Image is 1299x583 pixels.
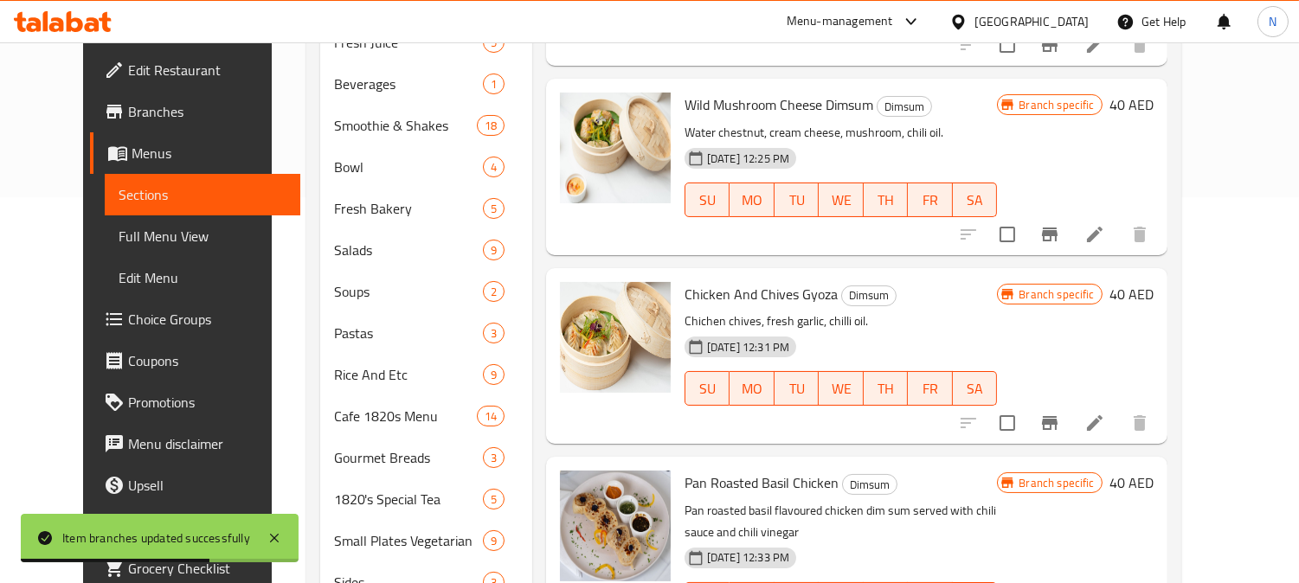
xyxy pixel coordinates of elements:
span: Branch specific [1012,475,1101,491]
span: WE [826,376,857,401]
span: [DATE] 12:31 PM [700,339,796,356]
span: Full Menu View [119,226,286,247]
span: Edit Restaurant [128,60,286,80]
button: SU [685,371,730,406]
span: Dimsum [878,97,931,117]
span: Pan Roasted Basil Chicken [685,470,839,496]
button: SA [953,371,998,406]
button: TU [775,183,820,217]
div: items [483,74,505,94]
span: Bowl [334,157,482,177]
span: Chicken And Chives Gyoza [685,281,838,307]
a: Edit Restaurant [90,49,300,91]
span: Branch specific [1012,286,1101,303]
div: Pastas [334,323,482,343]
a: Menus [90,132,300,174]
div: items [483,281,505,302]
button: WE [819,183,864,217]
span: 1 [484,76,504,93]
span: FR [915,188,946,213]
a: Sections [105,174,300,215]
div: [GEOGRAPHIC_DATA] [974,12,1089,31]
button: Branch-specific-item [1029,214,1071,255]
a: Edit menu item [1084,224,1105,245]
span: [DATE] 12:25 PM [700,151,796,167]
p: Pan roasted basil flavoured chicken dim sum served with chili sauce and chili vinegar [685,500,997,543]
a: Edit menu item [1084,35,1105,55]
div: Cafe 1820s Menu14 [320,395,532,437]
div: items [483,240,505,260]
div: Salads [334,240,482,260]
div: items [483,447,505,468]
a: Choice Groups [90,298,300,340]
span: Cafe 1820s Menu [334,406,476,426]
button: FR [908,371,953,406]
span: Branches [128,101,286,122]
span: Dimsum [842,285,896,305]
span: 5 [484,201,504,217]
span: Rice And Etc [334,364,482,385]
span: 5 [484,491,504,508]
span: 9 [484,533,504,549]
span: Menus [132,143,286,163]
span: TH [871,376,902,401]
span: 4 [484,159,504,176]
span: TU [781,188,813,213]
button: FR [908,183,953,217]
span: [DATE] 12:33 PM [700,549,796,566]
div: Gourmet Breads [334,447,482,468]
div: Fresh Bakery5 [320,188,532,229]
span: TU [781,376,813,401]
span: Edit Menu [119,267,286,288]
button: Branch-specific-item [1029,402,1071,444]
span: SU [692,376,723,401]
div: items [477,406,505,426]
img: Pan Roasted Basil Chicken [560,471,671,581]
div: Item branches updated successfully [62,529,250,548]
span: SA [960,188,991,213]
span: Dimsum [843,475,897,495]
span: SA [960,376,991,401]
span: 2 [484,284,504,300]
div: Rice And Etc9 [320,354,532,395]
button: SU [685,183,730,217]
div: Menu-management [787,11,893,32]
div: Smoothie & Shakes18 [320,105,532,146]
span: Smoothie & Shakes [334,115,476,136]
span: 9 [484,242,504,259]
div: Bowl4 [320,146,532,188]
span: WE [826,188,857,213]
p: Chichen chives, fresh garlic, chilli oil. [685,311,997,332]
span: Menu disclaimer [128,433,286,454]
div: items [483,198,505,219]
a: Upsell [90,464,300,506]
div: Soups2 [320,271,532,312]
span: 3 [484,325,504,342]
button: MO [730,183,775,217]
button: TH [864,183,909,217]
a: Edit menu item [1084,413,1105,433]
a: Coupons [90,340,300,381]
button: SA [953,183,998,217]
span: 18 [478,118,504,134]
h6: 40 AED [1109,471,1154,495]
span: FR [915,376,946,401]
a: Full Menu View [105,215,300,257]
button: Branch-specific-item [1029,24,1071,66]
a: Branches [90,91,300,132]
span: MO [736,376,768,401]
span: Select to update [989,405,1026,441]
span: 1820's Special Tea [334,489,482,509]
button: MO [730,371,775,406]
a: Edit Menu [105,257,300,298]
span: Fresh Bakery [334,198,482,219]
span: Choice Groups [128,309,286,330]
span: Small Plates Vegetarian [334,530,482,551]
span: 14 [478,408,504,425]
span: Upsell [128,475,286,496]
span: Sections [119,184,286,205]
span: TH [871,188,902,213]
span: Soups [334,281,482,302]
